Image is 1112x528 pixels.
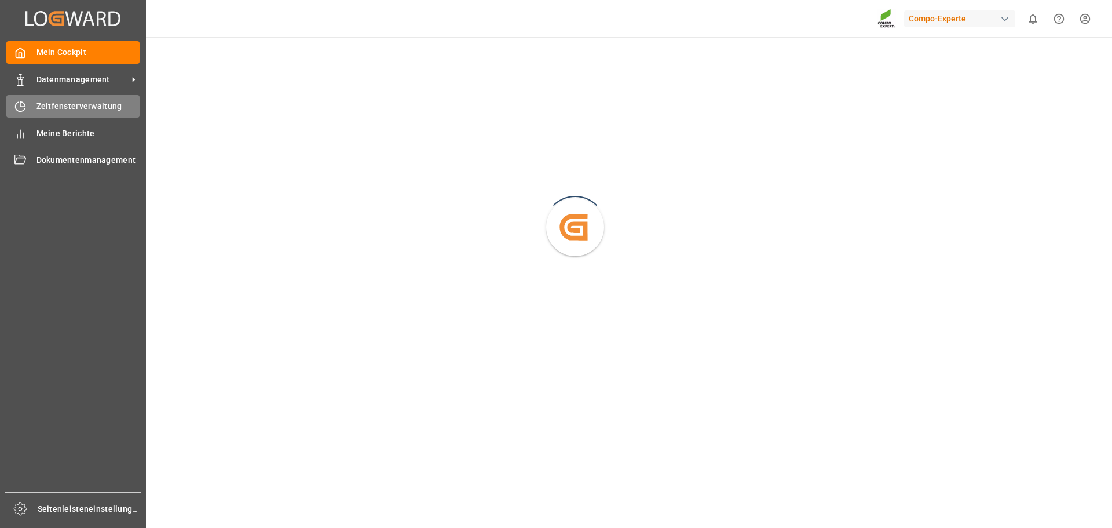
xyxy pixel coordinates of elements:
font: Zeitfensterverwaltung [36,101,122,111]
a: Mein Cockpit [6,41,140,64]
a: Meine Berichte [6,122,140,144]
a: Dokumentenmanagement [6,149,140,172]
button: 0 neue Benachrichtigungen anzeigen [1020,6,1046,32]
img: Screenshot%202023-09-29%20at%2010.02.21.png_1712312052.png [877,9,896,29]
font: Seitenleisteneinstellungen [38,504,142,514]
font: Compo-Experte [909,14,966,23]
font: Meine Berichte [36,129,95,138]
a: Zeitfensterverwaltung [6,95,140,118]
button: Hilfecenter [1046,6,1072,32]
font: Mein Cockpit [36,48,86,57]
button: Compo-Experte [904,8,1020,30]
font: Datenmanagement [36,75,110,84]
font: Dokumentenmanagement [36,155,136,165]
